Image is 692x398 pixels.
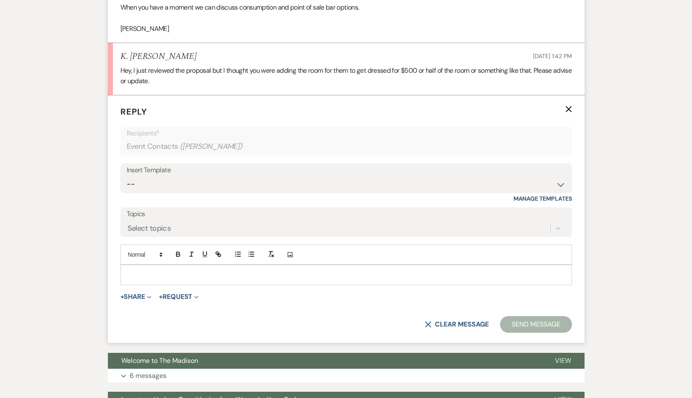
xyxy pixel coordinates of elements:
[120,65,572,87] p: Hey, I just reviewed the proposal but I thought you were adding the room for them to get dressed ...
[120,293,124,300] span: +
[159,293,199,300] button: Request
[127,208,566,220] label: Topics
[120,2,572,13] p: When you have a moment we can discuss consumption and point of sale bar options.
[120,293,152,300] button: Share
[128,223,171,234] div: Select topics
[159,293,163,300] span: +
[180,141,243,152] span: ( [PERSON_NAME] )
[121,356,198,365] span: Welcome to The Madison
[555,356,571,365] span: View
[127,138,566,155] div: Event Contacts
[120,23,572,34] p: [PERSON_NAME]
[120,106,147,117] span: Reply
[108,369,585,383] button: 6 messages
[120,51,197,62] h5: K. [PERSON_NAME]
[130,370,166,381] p: 6 messages
[425,321,488,328] button: Clear message
[513,195,572,202] a: Manage Templates
[541,353,585,369] button: View
[533,52,572,60] span: [DATE] 1:42 PM
[500,316,572,333] button: Send Message
[127,128,566,139] p: Recipients*
[127,164,566,176] div: Insert Template
[108,353,541,369] button: Welcome to The Madison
